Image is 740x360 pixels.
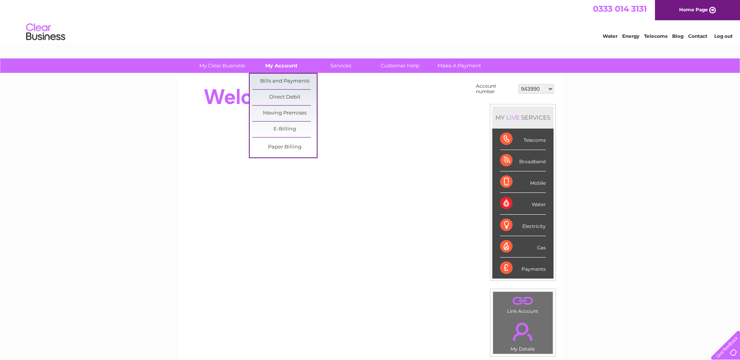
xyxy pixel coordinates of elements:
[186,4,555,38] div: Clear Business is a trading name of Verastar Limited (registered in [GEOGRAPHIC_DATA] No. 3667643...
[495,294,551,307] a: .
[644,33,667,39] a: Telecoms
[252,74,317,89] a: Bills and Payments
[603,33,618,39] a: Water
[252,106,317,121] a: Moving Premises
[249,58,314,73] a: My Account
[190,58,254,73] a: My Clear Business
[714,33,733,39] a: Log out
[495,318,551,345] a: .
[493,291,553,316] td: Link Account
[505,114,521,121] div: LIVE
[493,316,553,354] td: My Details
[474,81,516,96] td: Account number
[309,58,373,73] a: Services
[500,193,546,214] div: Water
[500,215,546,236] div: Electricity
[427,58,492,73] a: Make A Payment
[500,150,546,171] div: Broadband
[688,33,707,39] a: Contact
[593,4,647,14] a: 0333 014 3131
[368,58,432,73] a: Customer Help
[622,33,639,39] a: Energy
[252,139,317,155] a: Paper Billing
[26,20,66,44] img: logo.png
[500,171,546,193] div: Mobile
[500,129,546,150] div: Telecoms
[492,106,554,129] div: MY SERVICES
[252,90,317,105] a: Direct Debit
[500,258,546,279] div: Payments
[672,33,683,39] a: Blog
[252,122,317,137] a: E-Billing
[500,236,546,258] div: Gas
